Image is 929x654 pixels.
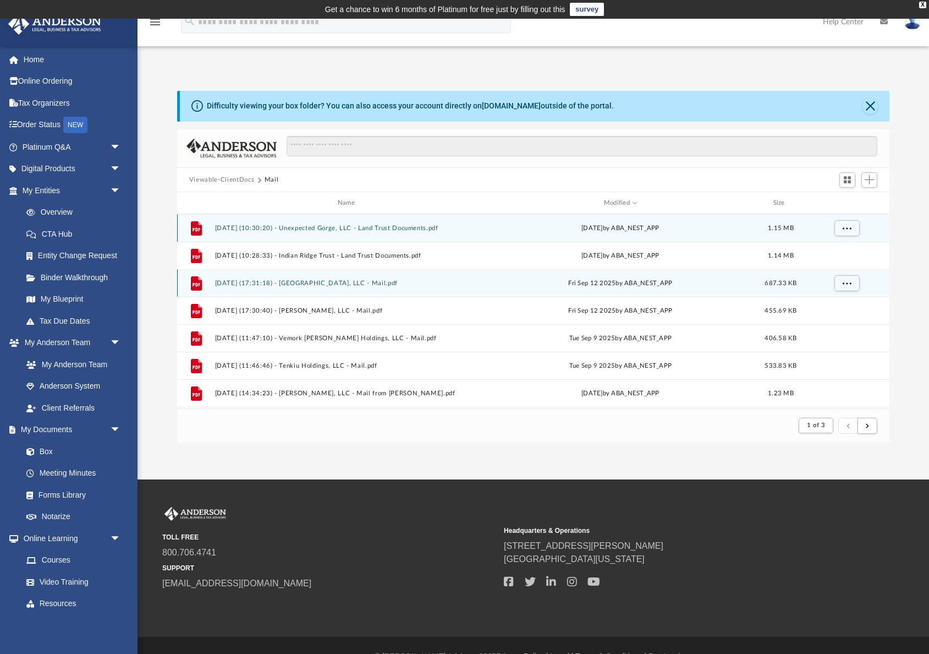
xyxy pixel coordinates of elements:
a: Tax Organizers [8,92,138,114]
div: close [919,2,926,8]
button: Close [862,99,878,114]
small: TOLL FREE [162,532,496,542]
img: Anderson Advisors Platinum Portal [162,507,228,521]
div: Tue Sep 9 2025 by ABA_NEST_APP [487,361,754,371]
span: arrow_drop_down [110,158,132,181]
span: arrow_drop_down [110,614,132,637]
button: [DATE] (11:46:46) - Tenkiu Holdings, LLC - Mail.pdf [215,362,482,369]
a: My Blueprint [15,288,132,310]
div: Name [214,198,481,208]
a: 800.706.4741 [162,548,216,557]
a: Notarize [15,506,132,528]
a: Order StatusNEW [8,114,138,137]
div: grid [177,214,889,408]
div: NEW [63,117,87,133]
span: 1 of 3 [807,422,825,428]
span: arrow_drop_down [110,332,132,355]
small: SUPPORT [162,563,496,573]
a: Online Learningarrow_drop_down [8,527,132,549]
button: [DATE] (10:30:20) - Unexpected Gorge, LLC - Land Trust Documents.pdf [215,225,482,232]
a: My Anderson Teamarrow_drop_down [8,332,132,354]
i: search [184,15,196,27]
a: survey [570,3,604,16]
a: Box [15,440,127,462]
button: [DATE] (11:47:10) - Vemork [PERSON_NAME] Holdings, LLC - Mail.pdf [215,335,482,342]
a: Platinum Q&Aarrow_drop_down [8,136,138,158]
button: [DATE] (17:30:40) - [PERSON_NAME], LLC - Mail.pdf [215,307,482,314]
div: [DATE] by ABA_NEST_APP [487,251,754,261]
i: menu [149,15,162,29]
a: My Documentsarrow_drop_down [8,419,132,441]
div: [DATE] by ABA_NEST_APP [487,224,754,233]
a: Resources [15,593,132,615]
a: menu [149,21,162,29]
div: [DATE] by ABA_NEST_APP [487,389,754,399]
a: Binder Walkthrough [15,266,138,288]
a: Courses [15,549,132,571]
input: Search files and folders [287,136,877,157]
a: Home [8,48,138,70]
button: Viewable-ClientDocs [189,175,254,185]
span: 1.23 MB [768,390,794,396]
button: More options [834,220,860,237]
a: [EMAIL_ADDRESS][DOMAIN_NAME] [162,579,311,588]
button: Mail [265,175,279,185]
span: 455.69 KB [765,308,796,314]
span: arrow_drop_down [110,136,132,159]
span: 406.58 KB [765,335,796,341]
div: Fri Sep 12 2025 by ABA_NEST_APP [487,306,754,316]
small: Headquarters & Operations [504,526,838,536]
div: Tue Sep 9 2025 by ABA_NEST_APP [487,334,754,344]
a: Billingarrow_drop_down [8,614,138,636]
a: My Entitiesarrow_drop_down [8,179,138,201]
button: 1 of 3 [799,418,833,433]
button: Add [861,172,878,188]
span: arrow_drop_down [110,419,132,442]
span: 533.83 KB [765,363,796,369]
a: Video Training [15,571,127,593]
a: [STREET_ADDRESS][PERSON_NAME] [504,541,663,551]
a: Forms Library [15,484,127,506]
a: CTA Hub [15,223,138,245]
a: Meeting Minutes [15,462,132,484]
div: Get a chance to win 6 months of Platinum for free just by filling out this [325,3,565,16]
div: id [807,198,884,208]
div: Difficulty viewing your box folder? You can also access your account directly on outside of the p... [207,100,614,112]
a: Online Ordering [8,70,138,92]
div: Size [758,198,802,208]
a: Anderson System [15,375,132,397]
span: 1.14 MB [768,253,794,259]
a: Digital Productsarrow_drop_down [8,158,138,180]
img: User Pic [904,14,921,30]
div: Modified [486,198,754,208]
a: Tax Due Dates [15,310,138,332]
button: More options [834,275,860,292]
a: Client Referrals [15,397,132,419]
a: My Anderson Team [15,353,127,375]
button: [DATE] (10:28:33) - Indian Ridge Trust - Land Trust Documents.pdf [215,252,482,259]
div: id [182,198,210,208]
span: arrow_drop_down [110,179,132,202]
button: [DATE] (17:31:18) - [GEOGRAPHIC_DATA], LLC - Mail.pdf [215,280,482,287]
a: Overview [15,201,138,224]
a: [DOMAIN_NAME] [482,101,541,110]
span: 687.33 KB [765,280,796,286]
button: Switch to Grid View [839,172,856,188]
span: 1.15 MB [768,225,794,231]
div: Fri Sep 12 2025 by ABA_NEST_APP [487,279,754,288]
a: Entity Change Request [15,245,138,267]
a: [GEOGRAPHIC_DATA][US_STATE] [504,554,645,564]
span: arrow_drop_down [110,527,132,550]
button: [DATE] (14:34:23) - [PERSON_NAME], LLC - Mail from [PERSON_NAME].pdf [215,390,482,397]
img: Anderson Advisors Platinum Portal [5,13,105,35]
